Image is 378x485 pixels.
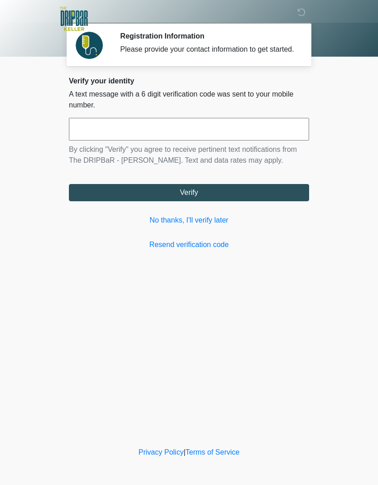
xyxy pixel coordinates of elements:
h2: Verify your identity [69,77,309,85]
a: Privacy Policy [139,448,184,456]
p: A text message with a 6 digit verification code was sent to your mobile number. [69,89,309,111]
div: Please provide your contact information to get started. [120,44,296,55]
button: Verify [69,184,309,201]
img: Agent Avatar [76,32,103,59]
a: Terms of Service [185,448,239,456]
p: By clicking "Verify" you agree to receive pertinent text notifications from The DRIPBaR - [PERSON... [69,144,309,166]
img: The DRIPBaR - Keller Logo [60,7,88,31]
a: | [184,448,185,456]
a: Resend verification code [69,239,309,250]
a: No thanks, I'll verify later [69,215,309,226]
